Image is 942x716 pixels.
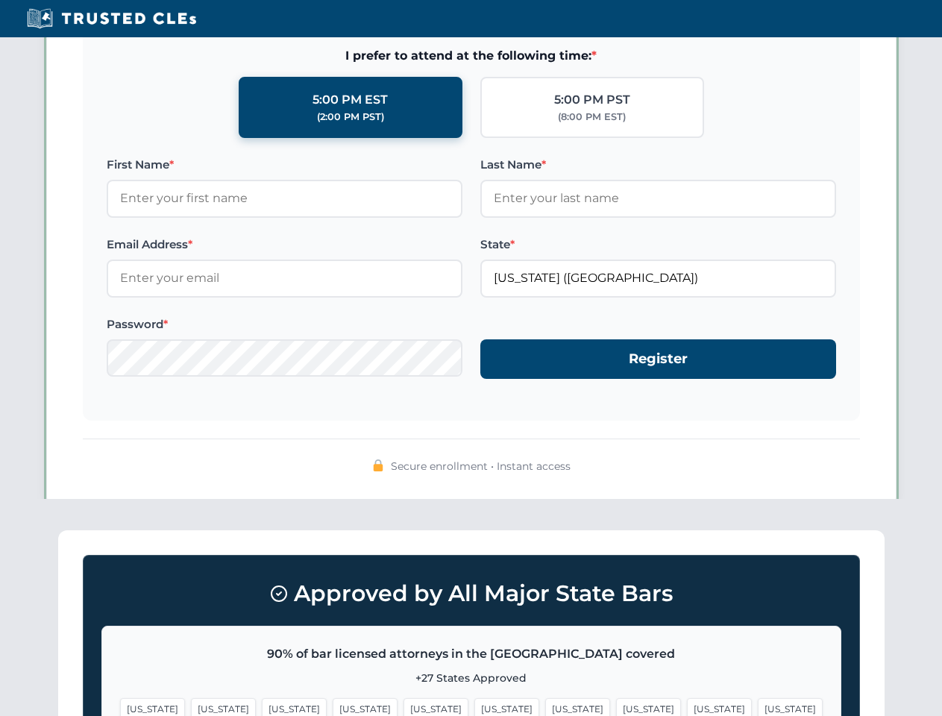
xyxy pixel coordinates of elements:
[107,315,462,333] label: Password
[317,110,384,125] div: (2:00 PM PST)
[480,180,836,217] input: Enter your last name
[480,260,836,297] input: Florida (FL)
[22,7,201,30] img: Trusted CLEs
[107,156,462,174] label: First Name
[480,236,836,254] label: State
[480,156,836,174] label: Last Name
[101,574,841,614] h3: Approved by All Major State Bars
[107,260,462,297] input: Enter your email
[107,236,462,254] label: Email Address
[107,180,462,217] input: Enter your first name
[372,459,384,471] img: 🔒
[313,90,388,110] div: 5:00 PM EST
[391,458,571,474] span: Secure enrollment • Instant access
[120,670,823,686] p: +27 States Approved
[107,46,836,66] span: I prefer to attend at the following time:
[480,339,836,379] button: Register
[554,90,630,110] div: 5:00 PM PST
[120,644,823,664] p: 90% of bar licensed attorneys in the [GEOGRAPHIC_DATA] covered
[558,110,626,125] div: (8:00 PM EST)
